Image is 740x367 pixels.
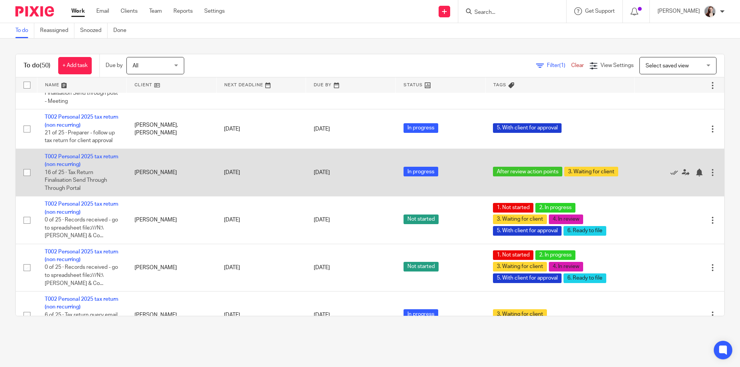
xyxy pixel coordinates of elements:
span: 0 of 25 · Records received - go to spreadsheet file:///N:\[PERSON_NAME] & Co... [45,217,118,238]
span: 21 of 25 · Preparer - follow up tax return for client approval [45,130,115,144]
span: [DATE] [314,265,330,270]
span: Tags [493,83,506,87]
a: Reports [173,7,193,15]
span: After review action points [493,167,562,176]
p: [PERSON_NAME] [658,7,700,15]
span: 5. With client for approval [493,226,562,236]
td: [PERSON_NAME] [127,149,217,196]
a: + Add task [58,57,92,74]
a: Work [71,7,85,15]
span: Filter [547,63,571,68]
span: All [133,63,138,69]
td: [PERSON_NAME] [127,196,217,244]
td: [DATE] [216,196,306,244]
span: 3. Waiting for client [493,215,547,224]
a: Reassigned [40,23,74,38]
a: T002 Personal 2025 tax return (non recurring) [45,114,118,127]
a: Mark as done [670,169,682,176]
a: T002 Personal 2025 tax return (non recurring) [45,297,118,310]
span: 3. Waiting for client [564,167,618,176]
span: 3. Waiting for client [493,309,547,319]
span: In progress [404,309,438,319]
span: 16 of 25 · Tax Return Finalisation Send Through Through Portal [45,170,107,191]
span: 0 of 25 · Records received - go to spreadsheet file:///N:\[PERSON_NAME] & Co... [45,265,118,286]
span: In progress [404,123,438,133]
a: Done [113,23,132,38]
span: [DATE] [314,312,330,318]
span: 2. In progress [535,250,575,260]
span: 2. In progress [535,203,575,213]
td: [DATE] [216,244,306,291]
a: To do [15,23,34,38]
span: 21 of 25 · Tax Return Finalisation Send through post - Meeting [45,83,118,104]
span: 1. Not started [493,203,533,213]
span: Get Support [585,8,615,14]
td: [PERSON_NAME], [PERSON_NAME] [127,109,217,149]
td: [PERSON_NAME] [127,292,217,339]
h1: To do [24,62,50,70]
span: 5. With client for approval [493,123,562,133]
a: Settings [204,7,225,15]
span: 4. In review [549,262,583,271]
span: 6 of 25 · Tax return query email - Never put bank account details in full on... [45,312,118,333]
span: 4. In review [549,215,583,224]
span: [DATE] [314,170,330,175]
span: [DATE] [314,217,330,223]
span: 5. With client for approval [493,273,562,283]
span: View Settings [600,63,634,68]
span: Not started [404,215,439,224]
input: Search [474,9,543,16]
span: (1) [559,63,565,68]
td: [DATE] [216,149,306,196]
span: 6. Ready to file [563,226,606,236]
span: 1. Not started [493,250,533,260]
span: Select saved view [646,63,689,69]
span: Not started [404,262,439,271]
p: Due by [106,62,123,69]
td: [DATE] [216,292,306,339]
td: [DATE] [216,109,306,149]
span: [DATE] [314,126,330,132]
img: Pixie [15,6,54,17]
span: 6. Ready to file [563,273,606,283]
a: T002 Personal 2025 tax return (non recurring) [45,249,118,262]
a: T002 Personal 2025 tax return (non recurring) [45,201,118,215]
td: [PERSON_NAME] [127,244,217,291]
a: Email [96,7,109,15]
a: Clear [571,63,584,68]
span: In progress [404,167,438,176]
a: Snoozed [80,23,108,38]
a: Team [149,7,162,15]
img: High%20Res%20Andrew%20Price%20Accountants%20_Poppy%20Jakes%20Photography-3%20-%20Copy.jpg [704,5,716,18]
span: 3. Waiting for client [493,262,547,271]
span: (50) [40,62,50,69]
a: T002 Personal 2025 tax return (non recurring) [45,154,118,167]
a: Clients [121,7,138,15]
